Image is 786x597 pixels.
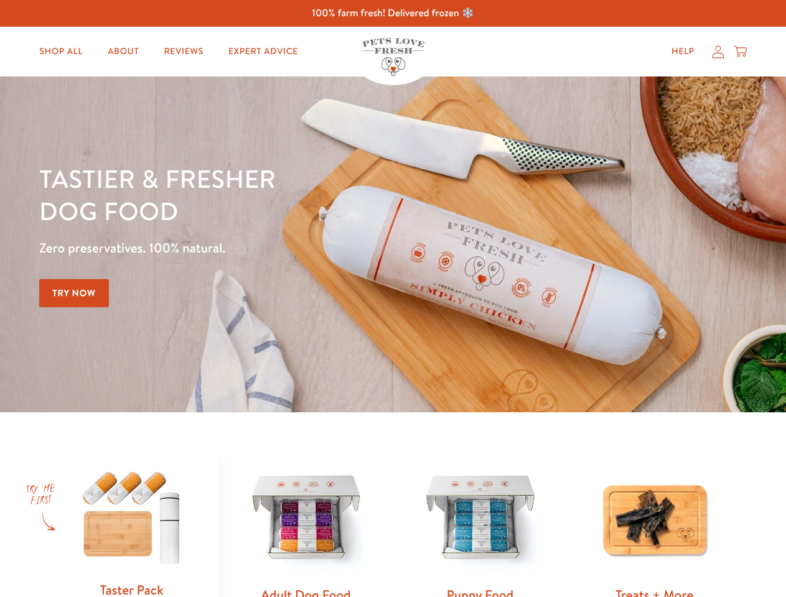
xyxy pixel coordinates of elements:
a: Shop All [29,39,93,64]
a: Reviews [154,39,213,64]
a: Expert Advice [218,39,308,64]
h1: Tastier & fresher dog food [39,162,511,227]
a: Try Now [39,279,109,307]
img: Pets Love Fresh [362,38,424,76]
a: Help [662,39,704,64]
p: Zero preservatives. 100% natural. [39,237,511,259]
a: About [98,39,149,64]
